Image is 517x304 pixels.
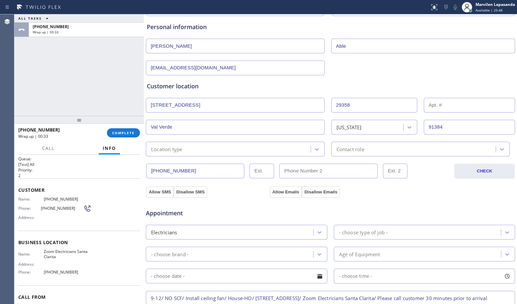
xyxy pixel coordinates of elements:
[454,164,515,179] button: CHECK
[18,187,140,193] span: Customer
[33,24,69,29] span: [PHONE_NUMBER]
[331,39,515,53] input: Last Name
[336,123,362,131] div: [US_STATE]
[18,197,44,202] span: Name:
[18,16,42,21] span: ALL TASKS
[146,39,325,53] input: First Name
[151,228,177,236] div: Electricians
[475,8,503,12] span: Available | 25:48
[331,98,417,113] input: Street #
[151,250,189,258] div: - choose brand -
[339,228,388,236] div: - choose type of job -
[33,30,59,34] span: Wrap up | 00:33
[44,270,92,275] span: [PHONE_NUMBER]
[146,164,244,178] input: Phone Number
[18,173,140,178] p: 2
[38,142,59,155] button: Call
[336,145,364,153] div: Contact role
[147,23,514,31] div: Personal information
[146,120,325,134] input: City
[18,206,41,211] span: Phone:
[475,2,515,7] div: Marvilen Lapasanda
[44,197,92,202] span: [PHONE_NUMBER]
[302,186,340,198] button: Disallow Emails
[279,164,377,178] input: Phone Number 2
[146,61,325,75] input: Email
[18,127,60,133] span: [PHONE_NUMBER]
[18,252,44,257] span: Name:
[270,186,302,198] button: Allow Emails
[383,164,407,178] input: Ext. 2
[18,294,140,300] span: Call From
[18,162,140,167] p: [Test] All
[146,209,268,218] span: Appointment
[174,186,207,198] button: Disallow SMS
[42,145,55,151] span: Call
[18,215,44,220] span: Address:
[14,14,55,22] button: ALL TASKS
[112,131,135,135] span: COMPLETE
[44,249,92,259] span: Zoom Electricians Santa Clarita
[18,262,44,267] span: Address:
[103,145,116,151] span: Info
[18,167,140,173] h2: Priority:
[250,164,274,178] input: Ext.
[18,270,44,275] span: Phone:
[147,82,514,91] div: Customer location
[451,3,460,12] button: Mute
[18,239,140,245] span: Business location
[424,98,515,113] input: Apt. #
[41,206,83,211] span: [PHONE_NUMBER]
[339,273,372,279] span: - choose time -
[339,250,380,258] div: Age of Equipment
[107,128,140,137] button: COMPLETE
[99,142,120,155] button: Info
[18,156,140,162] h2: Queue:
[146,269,327,283] input: - choose date -
[424,120,515,134] input: ZIP
[18,134,48,139] span: Wrap up | 00:33
[151,145,182,153] div: Location type
[146,98,325,113] input: Address
[146,186,174,198] button: Allow SMS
